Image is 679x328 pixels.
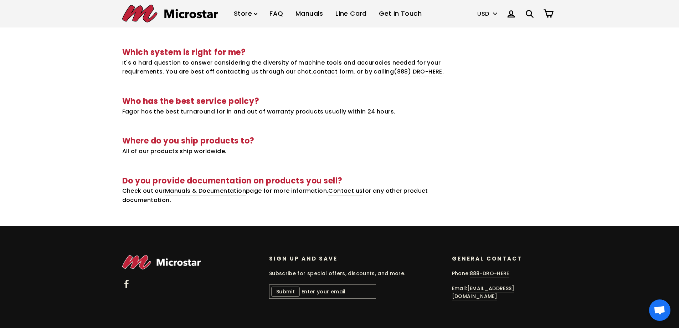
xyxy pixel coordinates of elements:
[122,96,446,107] h3: Who has the best service policy?
[122,5,218,22] img: Microstar Electronics
[374,3,427,24] a: Get In Touch
[269,269,441,277] p: Subscribe for special offers, discounts, and more.
[269,284,376,299] input: Enter your email
[122,58,446,76] p: It's a hard question to answer considering the diversity of machine tools and accuracies needed f...
[452,285,514,301] a: [EMAIL_ADDRESS][DOMAIN_NAME]
[122,47,446,58] h3: Which system is right for me?
[122,176,446,187] h3: Do you provide documentation on products you sell?
[330,3,372,24] a: Line Card
[452,284,553,301] p: Email:
[122,136,446,147] h3: Where do you ship products to?
[470,270,509,278] a: 888-DRO-HERE
[452,255,553,262] p: General Contact
[165,187,246,196] a: Manuals & Documentation
[313,67,354,76] a: contact form
[228,3,263,24] a: Store
[394,67,442,76] a: (888) DRO-HERE
[122,147,446,156] p: All of our products ship worldwide.
[122,186,446,205] p: Check out our page for more information. for any other product documentation.
[122,107,446,116] p: Fagor has the best turnaround for in and out of warranty products usually within 24 hours.
[328,187,362,196] a: Contact us
[122,255,201,269] img: Microstar Electronics
[649,299,670,321] a: Open chat
[452,269,553,277] p: Phone:
[290,3,329,24] a: Manuals
[264,3,288,24] a: FAQ
[269,255,441,262] p: Sign up and save
[271,287,300,297] button: Submit
[228,3,427,24] ul: Primary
